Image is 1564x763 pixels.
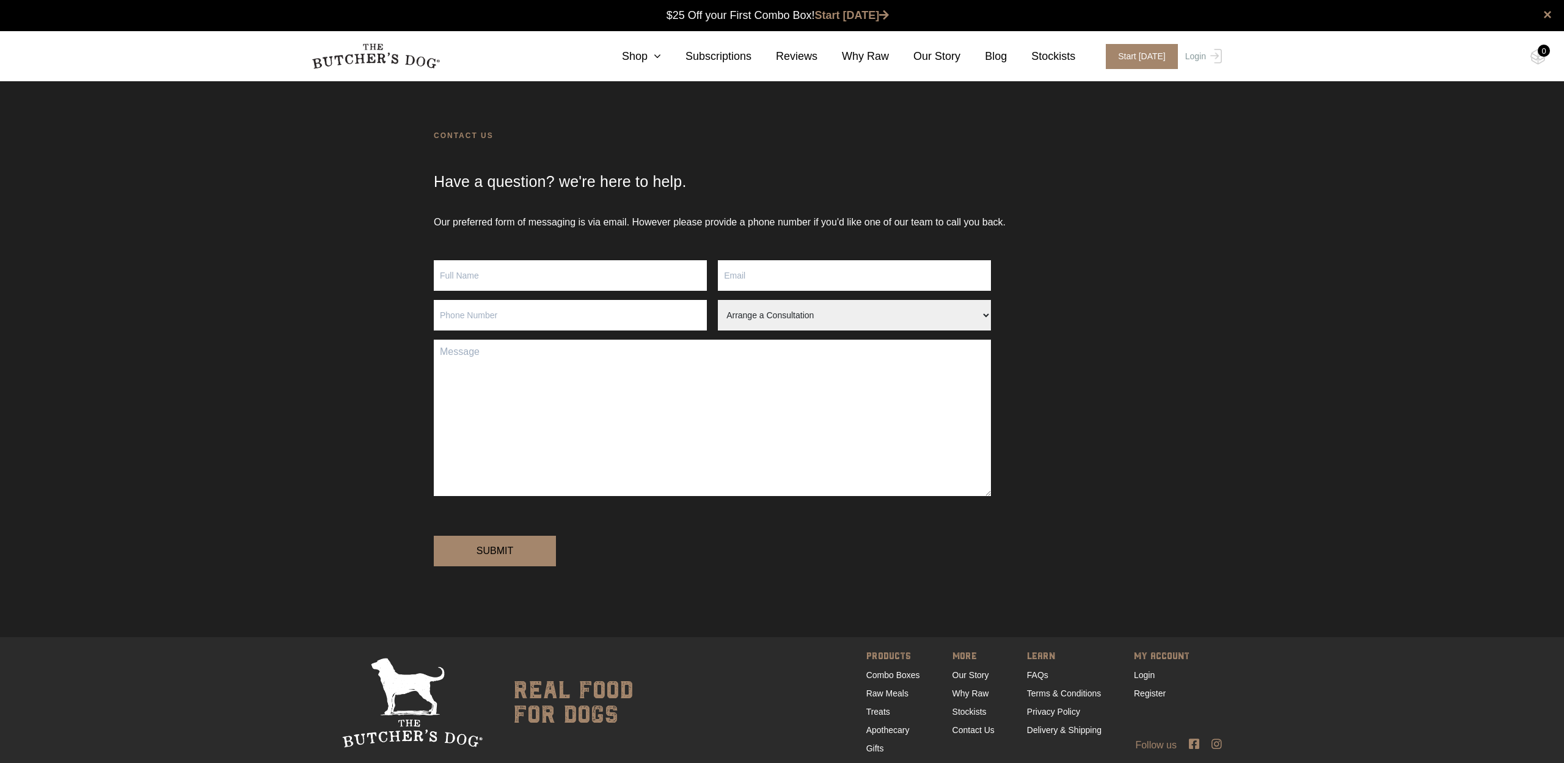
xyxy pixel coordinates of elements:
[1134,670,1155,680] a: Login
[1538,45,1550,57] div: 0
[960,48,1007,65] a: Blog
[434,130,1130,172] h1: Contact Us
[434,260,707,291] input: Full Name
[1134,688,1166,698] a: Register
[1094,44,1182,69] a: Start [DATE]
[866,688,908,698] a: Raw Meals
[866,725,910,735] a: Apothecary
[1182,44,1222,69] a: Login
[866,649,920,666] span: PRODUCTS
[1027,725,1102,735] a: Delivery & Shipping
[718,260,991,291] input: Email
[1027,707,1080,717] a: Privacy Policy
[952,707,987,717] a: Stockists
[866,670,920,680] a: Combo Boxes
[1106,44,1178,69] span: Start [DATE]
[952,725,995,735] a: Contact Us
[815,9,890,21] a: Start [DATE]
[434,536,556,566] input: Submit
[501,658,634,747] div: real food for dogs
[817,48,889,65] a: Why Raw
[952,649,995,666] span: MORE
[434,172,1130,215] h2: Have a question? we're here to help.
[1543,7,1552,22] a: close
[889,48,960,65] a: Our Story
[434,300,707,330] input: Phone Number
[1530,49,1546,65] img: TBD_Cart-Empty.png
[434,260,1130,588] form: Contact form
[751,48,817,65] a: Reviews
[1027,670,1048,680] a: FAQs
[866,707,890,717] a: Treats
[1134,649,1189,666] span: MY ACCOUNT
[866,743,884,753] a: Gifts
[1027,688,1101,698] a: Terms & Conditions
[293,738,1271,753] div: Follow us
[661,48,751,65] a: Subscriptions
[434,215,1130,260] p: Our preferred form of messaging is via email. However please provide a phone number if you'd like...
[597,48,661,65] a: Shop
[1007,48,1075,65] a: Stockists
[1027,649,1102,666] span: LEARN
[952,670,989,680] a: Our Story
[952,688,989,698] a: Why Raw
